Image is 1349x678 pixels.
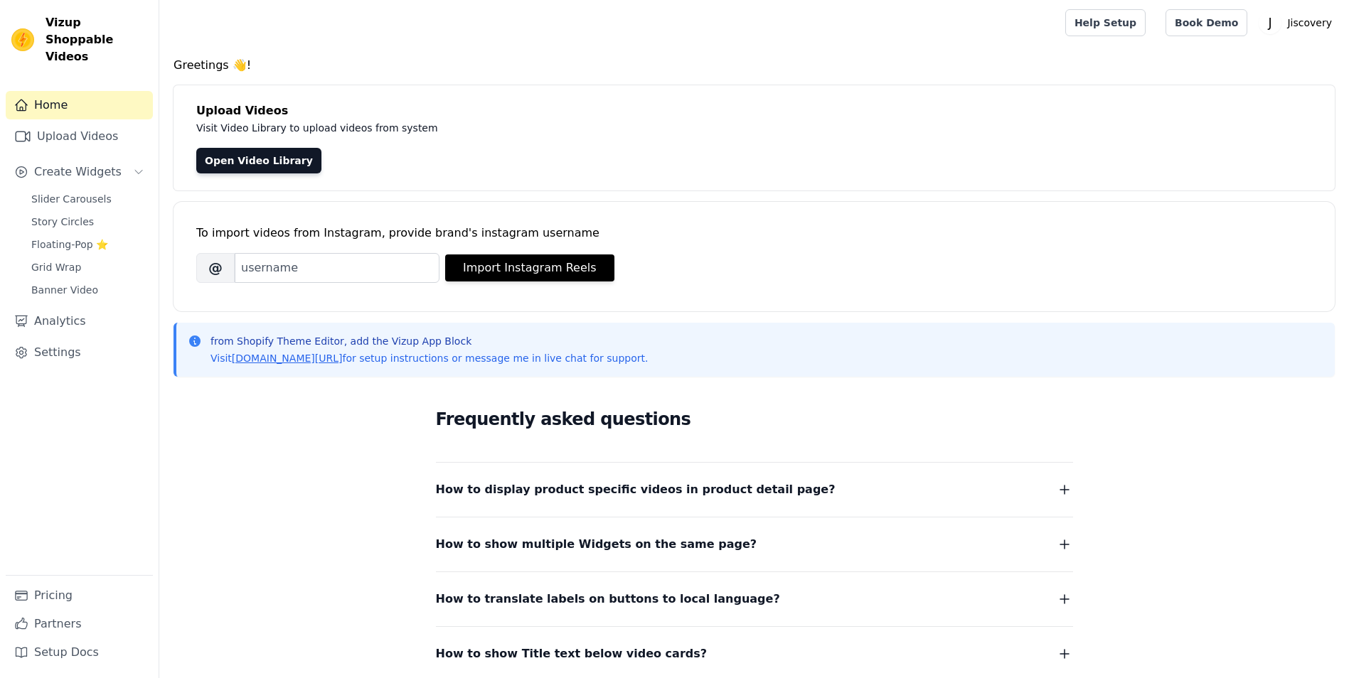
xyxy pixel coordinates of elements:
a: Open Video Library [196,148,321,173]
p: Visit for setup instructions or message me in live chat for support. [210,351,648,365]
span: How to translate labels on buttons to local language? [436,589,780,609]
p: Jiscovery [1281,10,1338,36]
button: How to display product specific videos in product detail page? [436,480,1073,500]
button: J Jiscovery [1259,10,1338,36]
p: from Shopify Theme Editor, add the Vizup App Block [210,334,648,348]
input: username [235,253,439,283]
span: Vizup Shoppable Videos [46,14,147,65]
a: Grid Wrap [23,257,153,277]
a: Story Circles [23,212,153,232]
div: To import videos from Instagram, provide brand's instagram username [196,225,1312,242]
text: J [1268,16,1272,30]
img: Vizup [11,28,34,51]
h2: Frequently asked questions [436,405,1073,434]
a: Book Demo [1166,9,1247,36]
span: Banner Video [31,283,98,297]
span: @ [196,253,235,283]
span: How to display product specific videos in product detail page? [436,480,836,500]
button: Import Instagram Reels [445,254,614,281]
span: Slider Carousels [31,192,112,206]
a: [DOMAIN_NAME][URL] [232,353,343,364]
a: Home [6,91,153,119]
span: How to show multiple Widgets on the same page? [436,534,757,554]
a: Setup Docs [6,638,153,667]
a: Floating-Pop ⭐ [23,235,153,254]
span: Story Circles [31,215,94,229]
span: Create Widgets [34,163,122,181]
button: How to show Title text below video cards? [436,644,1073,664]
h4: Greetings 👋! [174,57,1335,74]
span: Grid Wrap [31,260,81,274]
a: Upload Videos [6,122,153,151]
a: Partners [6,610,153,638]
a: Settings [6,338,153,367]
p: Visit Video Library to upload videos from system [196,119,833,136]
span: How to show Title text below video cards? [436,644,708,664]
a: Help Setup [1065,9,1146,36]
a: Banner Video [23,280,153,300]
a: Analytics [6,307,153,335]
button: How to show multiple Widgets on the same page? [436,534,1073,554]
h4: Upload Videos [196,102,1312,119]
span: Floating-Pop ⭐ [31,237,108,252]
a: Slider Carousels [23,189,153,209]
button: How to translate labels on buttons to local language? [436,589,1073,609]
a: Pricing [6,581,153,610]
button: Create Widgets [6,158,153,186]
